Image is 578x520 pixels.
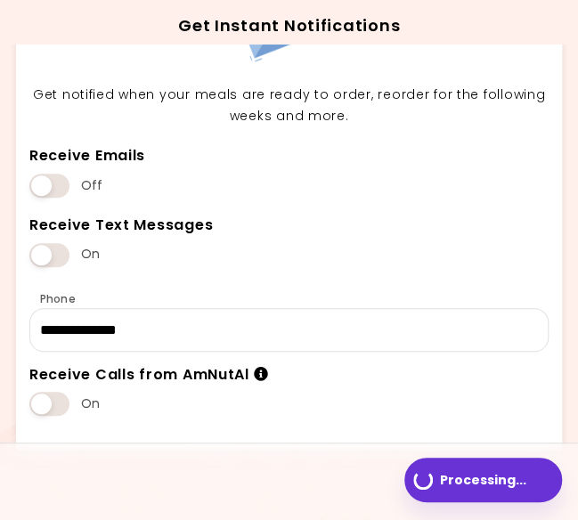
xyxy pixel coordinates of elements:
button: Processing... [404,458,562,502]
p: Get notified when your meals are ready to order, reorder for the following weeks and more. [25,85,553,127]
span: Processing ... [440,474,526,486]
span: On [81,247,100,263]
h2: Get Instant Notifications [18,12,560,40]
div: Receive Calls from AmNutAl [29,366,268,385]
i: Info [253,367,268,381]
div: Receive Emails [29,147,145,166]
label: Phone [29,291,76,306]
span: On [81,396,100,412]
div: Receive Text Messages [29,216,213,235]
span: Off [81,178,102,194]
